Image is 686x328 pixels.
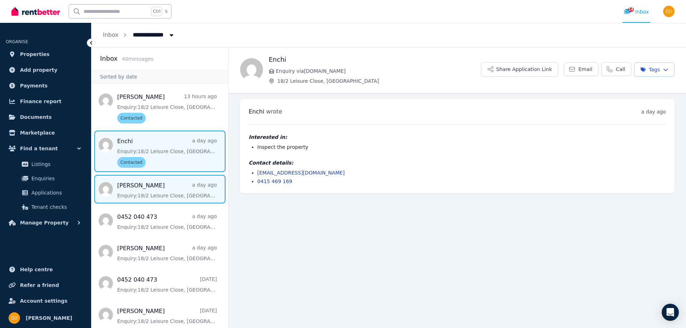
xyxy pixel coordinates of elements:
span: Call [616,66,625,73]
h4: Interested in: [249,133,666,141]
button: Manage Property [6,216,85,230]
a: Email [564,62,598,76]
button: Tags [634,62,675,77]
span: Manage Property [20,218,69,227]
a: Add property [6,63,85,77]
div: Sorted by date [91,70,228,84]
a: Payments [6,79,85,93]
span: Tenant checks [31,203,80,211]
span: Find a tenant [20,144,58,153]
span: Enquiry via [DOMAIN_NAME] [276,67,481,75]
a: Enchia day agoEnquiry:18/2 Leisure Close, [GEOGRAPHIC_DATA].Contacted [117,137,217,168]
h4: Contact details: [249,159,666,166]
span: Marketplace [20,128,55,137]
span: Listings [31,160,80,168]
h1: Enchi [269,55,481,65]
a: Help centre [6,262,85,277]
span: Applications [31,188,80,197]
span: Account settings [20,297,68,305]
a: [PERSON_NAME]a day agoEnquiry:18/2 Leisure Close, [GEOGRAPHIC_DATA]. [117,244,217,262]
a: Documents [6,110,85,124]
a: [PERSON_NAME]a day agoEnquiry:18/2 Leisure Close, [GEOGRAPHIC_DATA]. [117,181,217,199]
a: 0415 469 169 [257,178,292,184]
span: ORGANISE [6,39,28,44]
a: Marketplace [6,126,85,140]
time: a day ago [641,109,666,115]
span: k [165,9,168,14]
span: Documents [20,113,52,121]
a: Listings [9,157,83,171]
div: Inbox [624,8,649,15]
a: Properties [6,47,85,61]
span: 18/2 Leisure Close, [GEOGRAPHIC_DATA] [277,77,481,85]
li: Inspect the property [257,143,666,151]
a: Inbox [103,31,119,38]
span: Enquiries [31,174,80,183]
span: Refer a friend [20,281,59,289]
span: Finance report [20,97,61,106]
img: Didianne Dinh Martin [663,6,675,17]
a: Applications [9,186,83,200]
span: Tags [640,66,660,73]
span: wrote [266,108,282,115]
span: Email [578,66,592,73]
a: 0452 040 473[DATE]Enquiry:18/2 Leisure Close, [GEOGRAPHIC_DATA]. [117,276,217,293]
h2: Inbox [100,54,118,64]
span: Payments [20,81,48,90]
a: [EMAIL_ADDRESS][DOMAIN_NAME] [257,170,345,176]
a: Enquiries [9,171,83,186]
button: Share Application Link [481,62,558,77]
nav: Breadcrumb [91,23,187,47]
button: Find a tenant [6,141,85,156]
span: 14 [628,7,634,12]
span: [PERSON_NAME] [26,314,72,322]
a: [PERSON_NAME][DATE]Enquiry:18/2 Leisure Close, [GEOGRAPHIC_DATA]. [117,307,217,325]
a: Account settings [6,294,85,308]
a: Call [601,62,631,76]
div: Open Intercom Messenger [662,304,679,321]
span: Help centre [20,265,53,274]
a: Refer a friend [6,278,85,292]
img: RentBetter [11,6,60,17]
a: [PERSON_NAME]13 hours agoEnquiry:18/2 Leisure Close, [GEOGRAPHIC_DATA].Contacted [117,93,217,123]
span: 40 message s [122,56,153,62]
a: Tenant checks [9,200,83,214]
span: Enchi [249,108,264,115]
span: Properties [20,50,50,59]
span: Ctrl [151,7,162,16]
a: 0452 040 473a day agoEnquiry:18/2 Leisure Close, [GEOGRAPHIC_DATA]. [117,213,217,231]
span: Add property [20,66,58,74]
img: Didianne Dinh Martin [9,312,20,324]
img: Enchi [240,58,263,81]
a: Finance report [6,94,85,109]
